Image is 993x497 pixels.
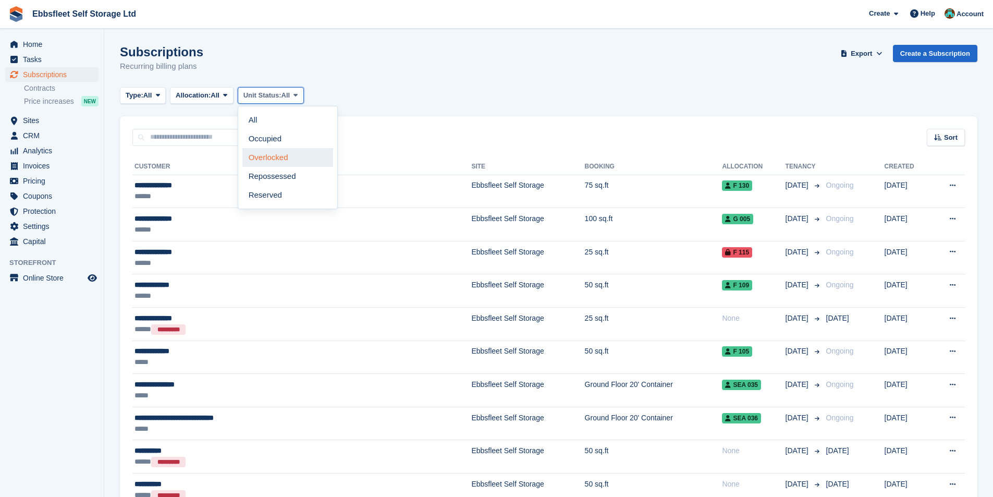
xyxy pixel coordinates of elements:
[281,90,290,101] span: All
[722,180,752,191] span: F 130
[471,175,584,208] td: Ebbsfleet Self Storage
[120,60,203,72] p: Recurring billing plans
[826,446,849,455] span: [DATE]
[5,128,99,143] a: menu
[786,247,811,258] span: [DATE]
[786,180,811,191] span: [DATE]
[885,175,931,208] td: [DATE]
[23,234,85,249] span: Capital
[5,174,99,188] a: menu
[126,90,143,101] span: Type:
[143,90,152,101] span: All
[851,49,872,59] span: Export
[722,214,753,224] span: G 005
[885,159,931,175] th: Created
[722,445,785,456] div: None
[471,159,584,175] th: Site
[826,214,854,223] span: Ongoing
[120,45,203,59] h1: Subscriptions
[722,280,752,290] span: F 109
[471,208,584,241] td: Ebbsfleet Self Storage
[885,208,931,241] td: [DATE]
[826,380,854,389] span: Ongoing
[81,96,99,106] div: NEW
[5,52,99,67] a: menu
[585,308,722,341] td: 25 sq.ft
[826,414,854,422] span: Ongoing
[176,90,211,101] span: Allocation:
[921,8,935,19] span: Help
[170,87,234,104] button: Allocation: All
[9,258,104,268] span: Storefront
[5,37,99,52] a: menu
[585,175,722,208] td: 75 sq.ft
[24,83,99,93] a: Contracts
[885,341,931,374] td: [DATE]
[471,440,584,474] td: Ebbsfleet Self Storage
[722,380,761,390] span: SEA 035
[132,159,471,175] th: Customer
[885,440,931,474] td: [DATE]
[786,479,811,490] span: [DATE]
[120,87,166,104] button: Type: All
[23,219,85,234] span: Settings
[722,413,761,423] span: SEA 036
[885,308,931,341] td: [DATE]
[945,8,955,19] img: George Spring
[826,480,849,488] span: [DATE]
[211,90,219,101] span: All
[242,186,333,204] a: Reserved
[5,271,99,285] a: menu
[826,314,849,322] span: [DATE]
[86,272,99,284] a: Preview store
[786,346,811,357] span: [DATE]
[5,189,99,203] a: menu
[826,181,854,189] span: Ongoing
[722,346,752,357] span: F 105
[28,5,140,22] a: Ebbsfleet Self Storage Ltd
[585,208,722,241] td: 100 sq.ft
[23,189,85,203] span: Coupons
[23,204,85,219] span: Protection
[585,374,722,407] td: Ground Floor 20' Container
[23,159,85,173] span: Invoices
[242,167,333,186] a: Repossessed
[5,113,99,128] a: menu
[471,374,584,407] td: Ebbsfleet Self Storage
[23,52,85,67] span: Tasks
[722,313,785,324] div: None
[885,374,931,407] td: [DATE]
[471,308,584,341] td: Ebbsfleet Self Storage
[471,274,584,308] td: Ebbsfleet Self Storage
[23,174,85,188] span: Pricing
[5,159,99,173] a: menu
[242,111,333,129] a: All
[585,341,722,374] td: 50 sq.ft
[885,407,931,440] td: [DATE]
[722,159,785,175] th: Allocation
[585,440,722,474] td: 50 sq.ft
[885,241,931,274] td: [DATE]
[5,234,99,249] a: menu
[5,219,99,234] a: menu
[893,45,977,62] a: Create a Subscription
[786,445,811,456] span: [DATE]
[23,67,85,82] span: Subscriptions
[24,95,99,107] a: Price increases NEW
[585,159,722,175] th: Booking
[722,247,752,258] span: F 115
[23,37,85,52] span: Home
[23,271,85,285] span: Online Store
[8,6,24,22] img: stora-icon-8386f47178a22dfd0bd8f6a31ec36ba5ce8667c1dd55bd0f319d3a0aa187defe.svg
[722,479,785,490] div: None
[786,159,822,175] th: Tenancy
[885,274,931,308] td: [DATE]
[471,407,584,440] td: Ebbsfleet Self Storage
[242,129,333,148] a: Occupied
[585,274,722,308] td: 50 sq.ft
[786,280,811,290] span: [DATE]
[826,281,854,289] span: Ongoing
[786,413,811,423] span: [DATE]
[585,407,722,440] td: Ground Floor 20' Container
[585,241,722,274] td: 25 sq.ft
